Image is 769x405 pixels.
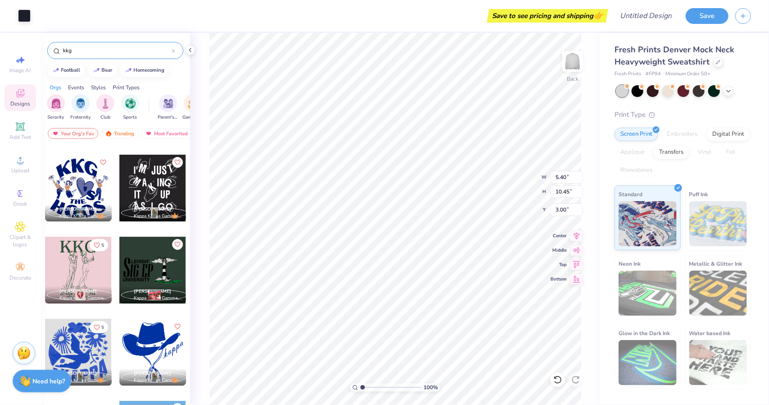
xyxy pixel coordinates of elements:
img: Neon Ink [619,271,677,316]
span: 👉 [593,10,603,21]
img: Club Image [100,98,110,109]
span: [PERSON_NAME] [59,206,97,212]
span: Fresh Prints Denver Mock Neck Heavyweight Sweatshirt [614,44,734,67]
button: filter button [71,94,91,121]
span: Upload [11,167,29,174]
img: trend_line.gif [93,68,100,73]
img: most_fav.gif [52,130,59,137]
div: football [61,68,81,73]
img: Back [564,52,582,70]
span: [PERSON_NAME] [134,206,171,212]
div: Orgs [50,83,61,92]
button: Like [172,321,183,332]
img: Sorority Image [51,98,61,109]
span: Kappa Kappa Gamma, [GEOGRAPHIC_DATA][US_STATE] [134,295,182,302]
button: filter button [47,94,65,121]
span: [PERSON_NAME] [134,288,171,295]
div: Applique [614,146,651,159]
div: filter for Club [96,94,114,121]
button: filter button [158,94,178,121]
button: filter button [96,94,114,121]
img: trend_line.gif [125,68,132,73]
div: bear [102,68,113,73]
span: Clipart & logos [5,234,36,248]
span: Middle [551,247,567,253]
div: Print Type [614,110,751,120]
span: Puff Ink [689,189,708,199]
div: Save to see pricing and shipping [489,9,606,23]
span: Top [551,262,567,268]
input: Untitled Design [613,7,679,25]
img: Sports Image [125,98,136,109]
span: Add Text [9,133,31,141]
div: Screen Print [614,128,658,141]
span: Fresh Prints [614,70,641,78]
div: filter for Sorority [47,94,65,121]
span: Decorate [9,274,31,281]
span: Kappa Kappa Gamma, [GEOGRAPHIC_DATA] [134,377,182,384]
div: filter for Parent's Weekend [158,94,178,121]
span: Kappa Kappa Gamma, [PERSON_NAME][GEOGRAPHIC_DATA] [59,295,108,302]
img: Puff Ink [689,201,747,246]
img: trend_line.gif [52,68,59,73]
span: 100 % [423,383,438,391]
button: Like [90,239,108,251]
img: Fraternity Image [76,98,86,109]
span: Minimum Order: 50 + [665,70,710,78]
span: Sports [123,114,137,121]
span: Sorority [48,114,64,121]
span: Game Day [182,114,203,121]
span: [PERSON_NAME] [59,370,97,377]
span: Bottom [551,276,567,282]
button: bear [88,64,117,77]
span: Center [551,233,567,239]
button: Like [90,321,108,333]
span: Image AI [10,67,31,74]
div: filter for Sports [121,94,139,121]
div: Rhinestones [614,164,658,177]
div: Digital Print [706,128,750,141]
span: Standard [619,189,642,199]
div: Most Favorited [141,128,192,139]
span: [PERSON_NAME] [59,288,97,295]
span: 5 [101,325,104,330]
span: Glow in the Dark Ink [619,328,670,338]
div: Print Types [113,83,140,92]
div: filter for Game Day [182,94,203,121]
span: Water based Ink [689,328,731,338]
img: Parent's Weekend Image [163,98,173,109]
div: Transfers [653,146,689,159]
button: Like [172,239,183,250]
div: filter for Fraternity [71,94,91,121]
span: Metallic & Glitter Ink [689,259,742,268]
span: Kappa Kappa Gamma, [GEOGRAPHIC_DATA] [59,377,108,384]
input: Try "Alpha" [62,46,172,55]
span: Neon Ink [619,259,641,268]
img: Game Day Image [188,98,198,109]
div: Embroidery [661,128,704,141]
div: Foil [720,146,741,159]
strong: Need help? [33,377,65,386]
span: Club [100,114,110,121]
span: Greek [14,200,27,207]
span: Parent's Weekend [158,114,178,121]
span: 5 [101,243,104,248]
div: Styles [91,83,106,92]
img: Standard [619,201,677,246]
button: Save [686,8,728,24]
div: homecoming [134,68,165,73]
img: trending.gif [105,130,112,137]
img: Water based Ink [689,340,747,385]
span: Designs [10,100,30,107]
button: Like [172,157,183,168]
div: Your Org's Fav [48,128,98,139]
div: Events [68,83,84,92]
button: filter button [182,94,203,121]
button: homecoming [120,64,169,77]
div: Vinyl [692,146,717,159]
div: Back [567,75,578,83]
button: Like [98,157,109,168]
span: Fraternity [71,114,91,121]
span: Kappa Kappa Gamma, [GEOGRAPHIC_DATA][US_STATE] [59,213,108,220]
span: [PERSON_NAME] [134,370,171,377]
